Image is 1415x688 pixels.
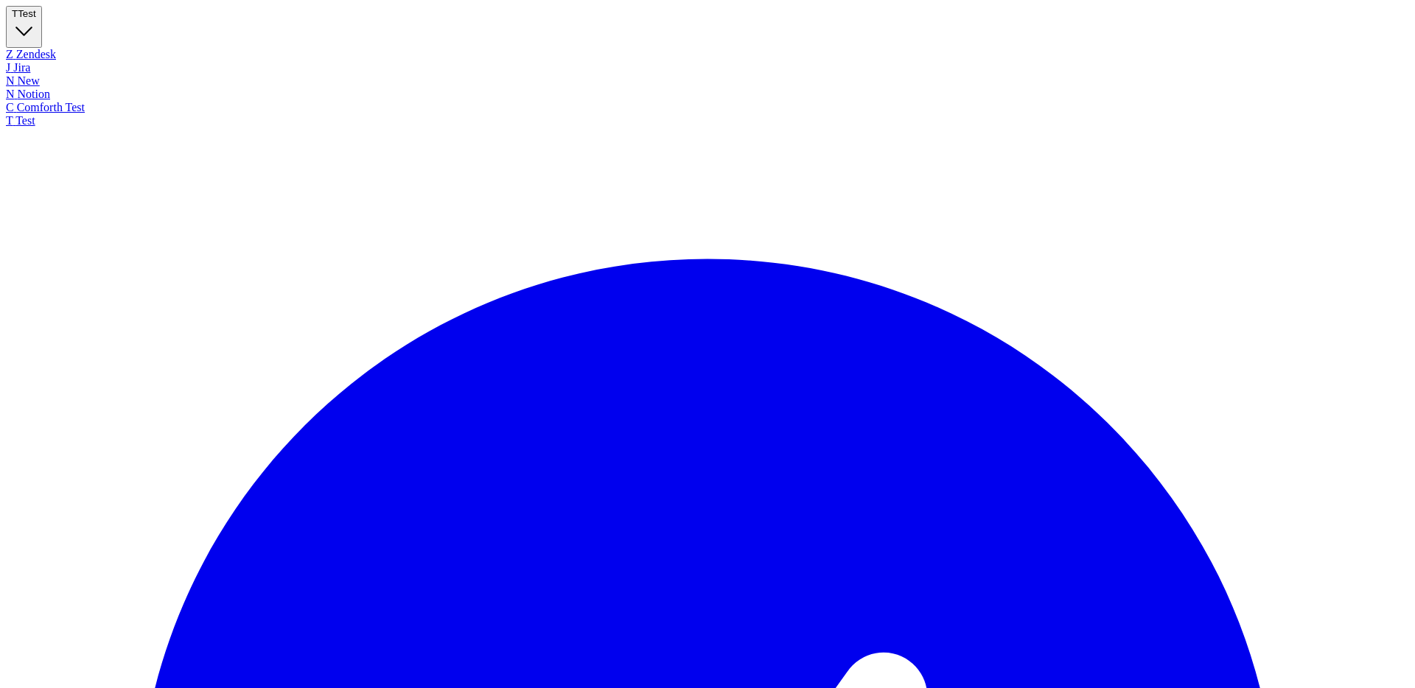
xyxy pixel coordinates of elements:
[6,74,15,87] span: N
[6,101,1409,114] div: Comforth Test
[6,88,15,100] span: N
[6,61,1409,74] div: Jira
[6,114,1409,127] div: Test
[6,48,13,60] span: Z
[18,8,35,19] span: Test
[6,114,13,127] span: T
[6,101,14,113] span: C
[6,6,42,48] button: TTest
[6,74,1409,88] div: New
[6,88,1409,101] div: Notion
[6,61,10,74] span: J
[12,8,18,19] span: T
[6,48,1409,61] div: Zendesk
